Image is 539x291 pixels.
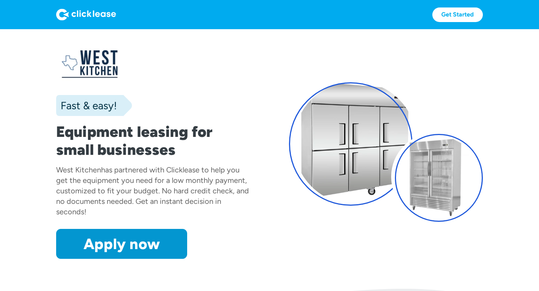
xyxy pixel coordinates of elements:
div: West Kitchen [56,165,101,174]
h1: Equipment leasing for small businesses [56,123,250,159]
a: Apply now [56,229,187,259]
a: Get Started [432,7,483,22]
img: Logo [56,9,116,21]
div: Fast & easy! [56,98,117,113]
div: has partnered with Clicklease to help you get the equipment you need for a low monthly payment, c... [56,165,249,216]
